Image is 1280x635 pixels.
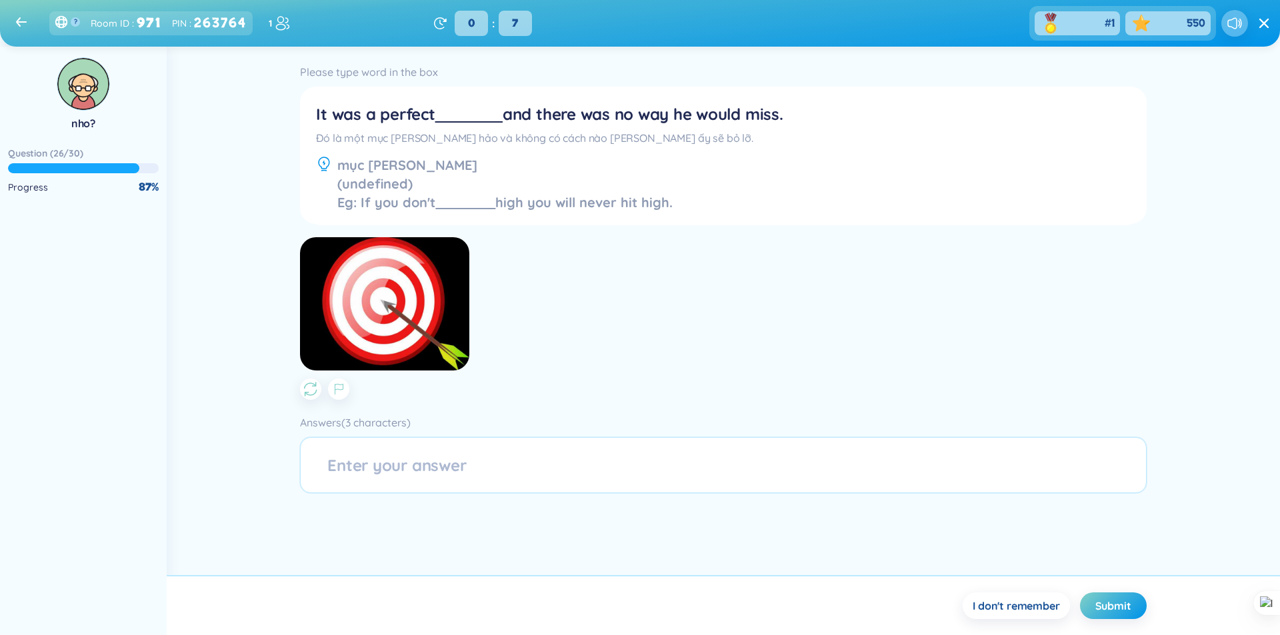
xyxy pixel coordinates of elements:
div: Đó là một mục [PERSON_NAME] hảo và không có cách nào [PERSON_NAME] ấy sẽ bỏ lỡ. [316,131,1130,145]
button: Submit [1080,592,1147,619]
img: aim401752798671.jpg [300,237,469,370]
div: : [451,11,536,36]
div: nho? [71,116,95,131]
span: Submit [1095,598,1131,613]
div: 263764 [194,13,247,33]
div: Progress [8,180,48,195]
div: : [172,13,247,33]
span: 0 [455,11,488,36]
span: 550 [1187,16,1205,31]
span: I don't remember [973,598,1059,613]
div: : [91,13,161,33]
h6: Question ( 26 / 30 ) [8,147,83,160]
div: Please type word in the box [300,63,1146,81]
div: 87 % [139,180,159,195]
div: # [1105,16,1115,31]
button: ? [71,17,80,27]
span: 1 [1111,16,1115,31]
div: mục [PERSON_NAME] (undefined) Eg: If you don't high you will never hit high. [337,156,673,212]
button: I don't remember [963,592,1069,619]
div: It was a perfect and there was no way he would miss. [316,103,1130,125]
strong: 971 [137,13,161,33]
span: Room ID [91,16,129,31]
span: 7 [499,11,532,36]
img: avatar15.137ef533.svg [57,58,109,110]
strong: 1 [269,16,272,31]
span: PIN [172,16,187,31]
input: Enter your answer [300,437,1146,493]
div: Answers (3 characters) [300,413,1146,432]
